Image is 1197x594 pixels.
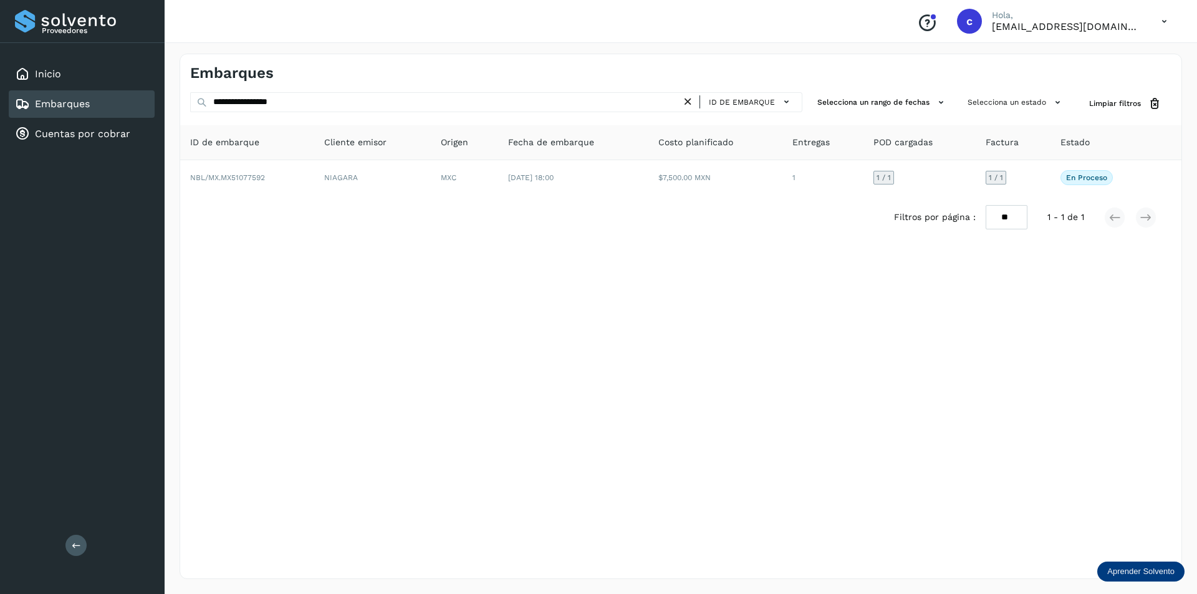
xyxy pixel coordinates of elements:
a: Embarques [35,98,90,110]
p: En proceso [1066,173,1107,182]
button: Limpiar filtros [1079,92,1171,115]
span: POD cargadas [873,136,933,149]
span: ID de embarque [190,136,259,149]
td: MXC [431,160,498,195]
span: NBL/MX.MX51077592 [190,173,265,182]
div: Cuentas por cobrar [9,120,155,148]
span: Factura [986,136,1019,149]
span: 1 - 1 de 1 [1047,211,1084,224]
button: ID de embarque [705,93,797,111]
p: Aprender Solvento [1107,567,1175,577]
td: $7,500.00 MXN [648,160,782,195]
div: Embarques [9,90,155,118]
span: [DATE] 18:00 [508,173,554,182]
p: cuentas3@enlacesmet.com.mx [992,21,1142,32]
span: Origen [441,136,468,149]
span: ID de embarque [709,97,775,108]
span: Estado [1060,136,1090,149]
span: 1 / 1 [877,174,891,181]
td: NIAGARA [314,160,431,195]
span: Costo planificado [658,136,733,149]
h4: Embarques [190,64,274,82]
span: Fecha de embarque [508,136,594,149]
span: Filtros por página : [894,211,976,224]
a: Cuentas por cobrar [35,128,130,140]
p: Hola, [992,10,1142,21]
span: Limpiar filtros [1089,98,1141,109]
p: Proveedores [42,26,150,35]
a: Inicio [35,68,61,80]
button: Selecciona un rango de fechas [812,92,953,113]
td: 1 [782,160,863,195]
span: Entregas [792,136,830,149]
button: Selecciona un estado [963,92,1069,113]
span: 1 / 1 [989,174,1003,181]
span: Cliente emisor [324,136,387,149]
div: Inicio [9,60,155,88]
div: Aprender Solvento [1097,562,1185,582]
